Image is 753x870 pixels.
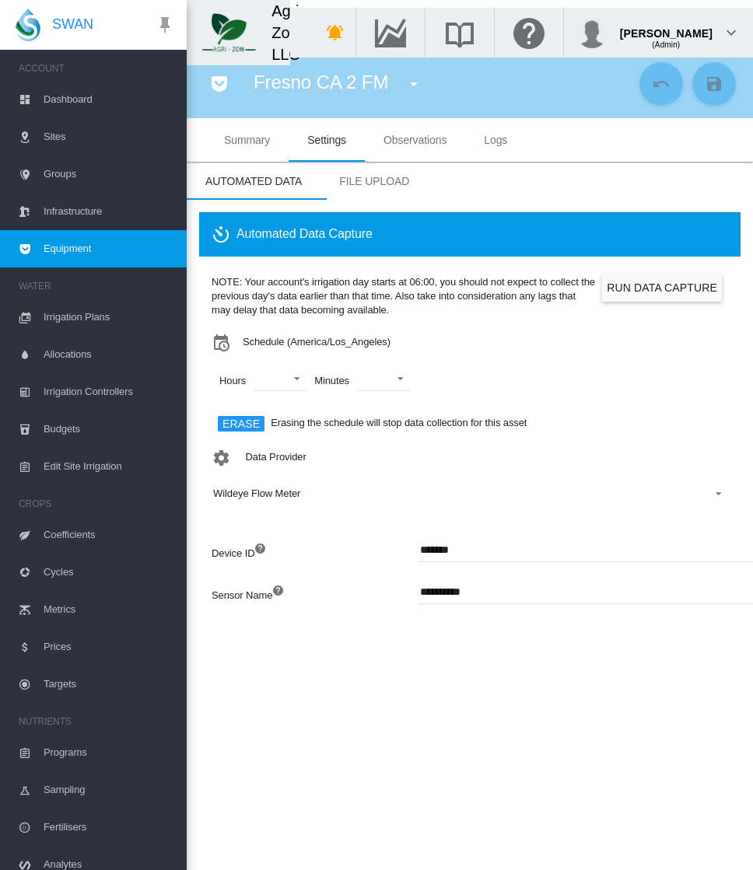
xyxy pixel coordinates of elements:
[372,23,409,42] md-icon: Go to the Data Hub
[405,75,423,93] md-icon: icon-menu-down
[705,75,723,93] md-icon: icon-content-save
[419,539,728,581] div: Device ID
[44,411,174,448] span: Budgets
[254,539,273,557] md-icon: Device ID
[19,56,174,81] span: ACCOUNT
[384,134,447,146] span: Observations
[602,274,722,302] button: Run Data Capture
[212,539,254,581] label: Device ID
[44,373,174,411] span: Irrigation Controllers
[205,175,302,187] span: Automated Data
[44,554,174,591] span: Cycles
[484,134,507,146] span: Logs
[212,581,272,623] label: Sensor Name
[44,666,174,703] span: Targets
[652,40,680,49] span: (Admin)
[510,23,548,42] md-icon: Click here for help
[692,62,736,106] button: Save Changes
[52,15,93,34] span: SWAN
[212,366,254,396] span: Hours
[19,491,174,516] span: CROPS
[576,17,608,48] img: profile.jpg
[16,9,40,41] img: SWAN-Landscape-Logo-Colour-drop.png
[204,68,235,100] button: icon-pocket
[254,72,388,93] span: Fresno CA 2 FM
[218,416,264,432] button: Erase
[212,449,230,467] md-icon: icon-cog
[320,17,351,48] button: icon-bell-ring
[44,771,174,809] span: Sampling
[19,274,174,299] span: WATER
[44,155,174,193] span: Groups
[639,62,683,106] button: Cancel Changes
[213,487,300,499] div: Wildeye Flow Meter
[202,13,256,52] img: 7FicoSLW9yRjj7F2+0uvjPufP+ga39vogPu+G1+wvBtcm3fNv859aGr42DJ5pXiEAAAAAAAAAAAAAAAAAAAAAAAAAAAAAAAAA...
[44,628,174,666] span: Prices
[722,23,741,42] md-icon: icon-chevron-down
[44,809,174,846] span: Fertilisers
[398,68,429,100] button: icon-menu-down
[224,134,270,146] span: Summary
[246,451,306,463] span: Data Provider
[652,75,671,93] md-icon: icon-undo
[44,448,174,485] span: Edit Site Irrigation
[212,225,373,244] span: Automated Data Capture
[210,75,229,93] md-icon: icon-pocket
[306,366,357,396] span: Minutes
[326,23,345,42] md-icon: icon-bell-ring
[212,334,230,352] md-icon: icon-calendar-clock
[44,193,174,230] span: Infrastructure
[419,581,728,623] div: Sensor Name
[307,134,346,146] span: Settings
[44,734,174,771] span: Programs
[44,118,174,155] span: Sites
[243,335,391,349] span: Schedule (America/Los_Angeles)
[44,591,174,628] span: Metrics
[44,230,174,267] span: Equipment
[271,416,527,430] span: Erasing the schedule will stop data collection for this asset
[564,8,753,58] button: [PERSON_NAME] (Admin) icon-chevron-down
[44,336,174,373] span: Allocations
[212,275,596,318] div: NOTE: Your account's irrigation day starts at 06:00, you should not expect to collect the previou...
[441,23,478,42] md-icon: Search the knowledge base
[339,175,409,187] span: File Upload
[272,581,291,599] md-icon: Sensor Name
[44,516,174,554] span: Coefficients
[156,16,174,34] md-icon: icon-pin
[620,19,713,35] div: [PERSON_NAME]
[212,225,236,244] md-icon: icon-camera-timer
[44,299,174,336] span: Irrigation Plans
[319,17,350,48] button: icon-menu-down
[19,709,174,734] span: NUTRIENTS
[212,483,728,506] md-select: Configuration: Wildeye Flow Meter
[44,81,174,118] span: Dashboard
